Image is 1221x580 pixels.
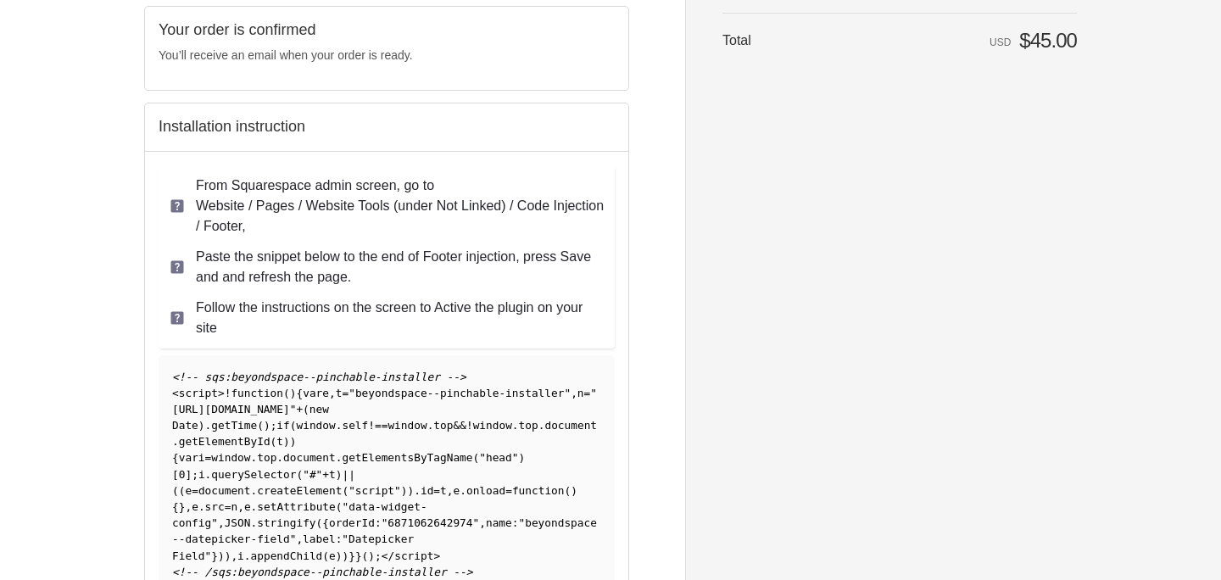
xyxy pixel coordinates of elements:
span: new [309,403,329,415]
span: name [486,516,512,529]
span: = [205,451,212,464]
span: "Datepicker Field" [172,533,421,561]
span: window [211,451,250,464]
span: . [336,419,343,432]
span: "beyondspace--pinchable-installer" [348,387,571,399]
span: , [218,516,225,529]
span: : [512,516,519,529]
span: window [473,419,512,432]
span: setAttribute [257,500,335,513]
span: . [512,419,519,432]
span: script [394,549,433,562]
span: ) [264,419,270,432]
span: script [179,387,218,399]
span: e [244,500,251,513]
span: document [283,451,336,464]
span: ) [225,549,231,562]
span: } [211,549,218,562]
span: "head" [479,451,518,464]
span: function [512,484,565,497]
span: appendChild [251,549,323,562]
span: . [251,451,258,464]
span: , [185,500,192,513]
span: top [257,451,276,464]
span: <!-- sqs:beyondspace--pinchable-installer --> [172,371,466,383]
span: t [440,484,447,497]
span: ) [290,435,297,448]
span: "script" [348,484,401,497]
span: label [303,533,336,545]
span: + [322,468,329,481]
span: } [179,500,186,513]
span: . [205,468,212,481]
span: { [322,516,329,529]
span: n [577,387,584,399]
p: From Squarespace admin screen, go to Website / Pages / Website Tools (under Not Linked) / Code In... [196,176,605,237]
span: 0 [179,468,186,481]
span: ) [336,468,343,481]
span: "6871062642974" [382,516,480,529]
span: . [198,500,205,513]
span: onload [466,484,505,497]
span: Total [722,33,751,47]
span: ) [368,549,375,562]
span: if [276,419,289,432]
span: , [231,549,237,562]
span: document [544,419,597,432]
span: . [251,484,258,497]
span: top [433,419,453,432]
span: window [297,419,336,432]
span: e [322,387,329,399]
span: ( [336,500,343,513]
span: ; [270,419,277,432]
span: . [414,484,421,497]
span: . [251,500,258,513]
p: Follow the instructions on the screen to Active the plugin on your site [196,298,605,338]
p: Paste the snippet below to the end of Footer injection, press Save and and refresh the page. [196,247,605,287]
h2: Your order is confirmed [159,20,615,40]
span: ( [303,403,309,415]
span: = [505,484,512,497]
span: ( [296,468,303,481]
span: createElement [257,484,342,497]
span: ( [565,484,571,497]
span: e [454,484,460,497]
span: ! [225,387,231,399]
span: t [276,435,283,448]
span: JSON [225,516,251,529]
span: i [198,468,205,481]
span: window [387,419,427,432]
span: ] [185,468,192,481]
span: getElementsByTagName [342,451,472,464]
span: ( [362,549,369,562]
span: ( [290,419,297,432]
span: e [192,500,198,513]
span: ( [322,549,329,562]
span: getTime [211,419,257,432]
span: var [303,387,322,399]
span: stringify [257,516,315,529]
span: ; [192,468,198,481]
span: , [571,387,577,399]
span: = [342,387,348,399]
span: { [172,500,179,513]
span: i [237,549,244,562]
span: e [185,484,192,497]
span: t [329,468,336,481]
span: n [231,500,237,513]
span: = [225,500,231,513]
span: ) [218,549,225,562]
span: { [172,451,179,464]
span: Date [172,419,198,432]
span: [ [172,468,179,481]
span: . [205,419,212,432]
span: getElementById [179,435,270,448]
span: = [584,387,591,399]
span: { [296,387,303,399]
span: . [172,435,179,448]
span: . [250,516,257,529]
span: || [342,468,354,481]
span: , [479,516,486,529]
span: "[URL][DOMAIN_NAME]" [172,387,597,415]
span: ! [466,419,473,432]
